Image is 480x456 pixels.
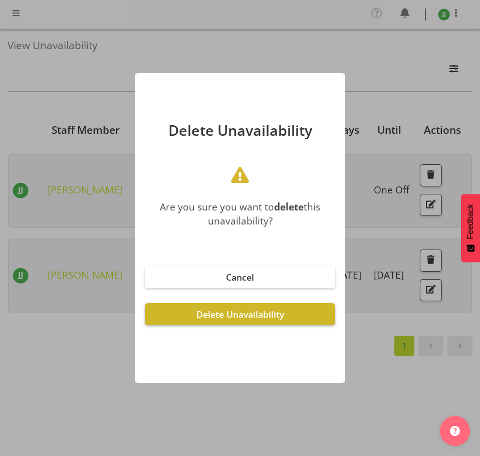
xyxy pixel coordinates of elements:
[150,200,330,229] div: Are you sure you want to this unavailability?
[196,308,284,320] span: Delete Unavailability
[226,271,254,283] span: Cancel
[145,303,335,325] button: Delete Unavailability
[274,200,304,213] b: delete
[466,204,475,239] span: Feedback
[450,426,460,436] img: help-xxl-2.png
[145,266,335,288] button: Cancel
[461,194,480,262] button: Feedback - Show survey
[145,123,335,138] p: Delete Unavailability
